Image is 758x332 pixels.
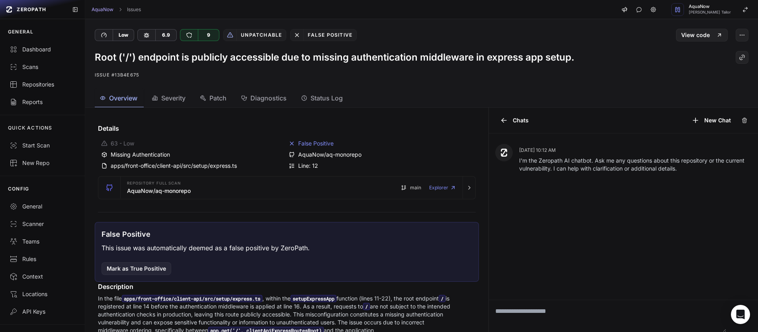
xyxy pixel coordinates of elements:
div: Low [113,29,134,41]
code: / [439,295,445,302]
p: CONFIG [8,186,29,192]
div: Dashboard [10,45,75,53]
span: main [410,185,421,191]
span: [PERSON_NAME] Tailor [689,10,731,14]
h1: Root ('/') endpoint is publicly accessible due to missing authentication middleware in express ap... [95,51,574,64]
div: 63 - Low [101,139,285,147]
span: Diagnostics [250,93,287,103]
img: Zeropath AI [500,149,508,157]
div: API Keys [10,308,75,316]
div: AquaNow/aq-monorepo [289,151,473,159]
span: ZEROPATH [17,6,46,13]
button: Repository Full scan AquaNow/aq-monorepo main Explorer [98,177,475,199]
div: Unpatchable [236,29,286,41]
button: Chats [495,114,533,127]
div: False Positive [303,29,356,41]
h4: Details [98,124,476,133]
span: Severity [161,93,186,103]
div: Context [10,273,75,281]
span: Status Log [311,93,343,103]
svg: chevron right, [117,7,123,12]
p: [DATE] 10:12 AM [519,147,752,153]
a: AquaNow [92,6,113,13]
span: Patch [209,93,227,103]
p: This issue was automatically deemed as a false positive by ZeroPath. [102,243,310,253]
div: Locations [10,290,75,298]
div: 6.9 [155,29,176,41]
div: Rules [10,255,75,263]
div: Line: 12 [289,162,473,170]
div: Scans [10,63,75,71]
div: New Repo [10,159,75,167]
nav: breadcrumb [92,6,141,13]
span: Repository Full scan [127,181,181,185]
code: apps/front-office/client-api/src/setup/express.ts [122,295,262,302]
a: Explorer [429,180,456,196]
div: False Positive [289,139,473,147]
h3: False Positive [102,229,150,240]
a: ZEROPATH [3,3,66,16]
button: New Chat [687,114,736,127]
span: Overview [109,93,137,103]
div: Reports [10,98,75,106]
div: Start Scan [10,141,75,149]
code: setupExpressApp [291,295,336,302]
div: General [10,202,75,210]
div: 9 [198,29,219,41]
h3: AquaNow/aq-monorepo [127,187,191,195]
a: Issues [127,6,141,13]
span: AquaNow [689,4,731,9]
div: apps/front-office/client-api/src/setup/express.ts [101,162,285,170]
button: Mark as True Positive [102,262,171,275]
p: I'm the Zeropath AI chatbot. Ask me any questions about this repository or the current vulnerabil... [519,157,752,173]
a: View code [676,29,728,41]
div: Missing Authentication [101,151,285,159]
h4: Description [98,282,476,291]
p: Issue #13b4e675 [95,70,748,80]
div: Repositories [10,81,75,88]
div: Scanner [10,220,75,228]
div: Teams [10,238,75,246]
div: Open Intercom Messenger [731,305,750,324]
p: GENERAL [8,29,33,35]
code: / [363,303,370,310]
p: QUICK ACTIONS [8,125,53,131]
